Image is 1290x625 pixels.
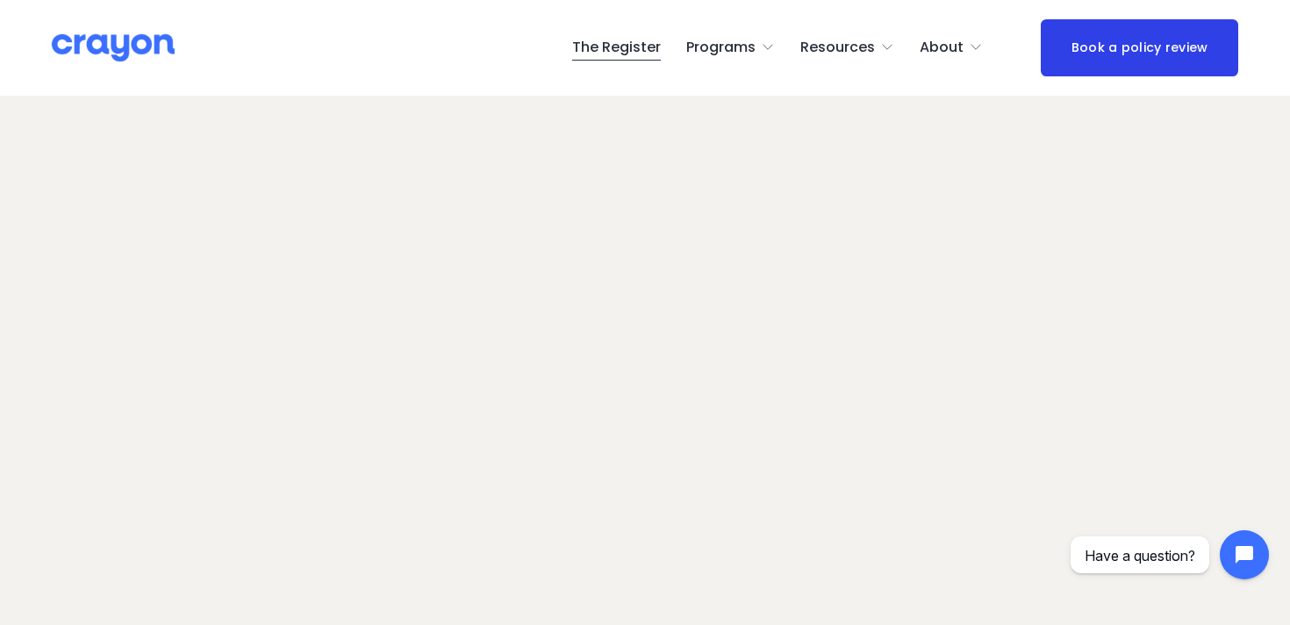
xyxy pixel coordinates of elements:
[1041,19,1238,76] a: Book a policy review
[52,32,175,63] img: Crayon
[686,33,775,61] a: folder dropdown
[572,33,661,61] a: The Register
[920,35,964,61] span: About
[800,35,875,61] span: Resources
[686,35,756,61] span: Programs
[800,33,894,61] a: folder dropdown
[920,33,983,61] a: folder dropdown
